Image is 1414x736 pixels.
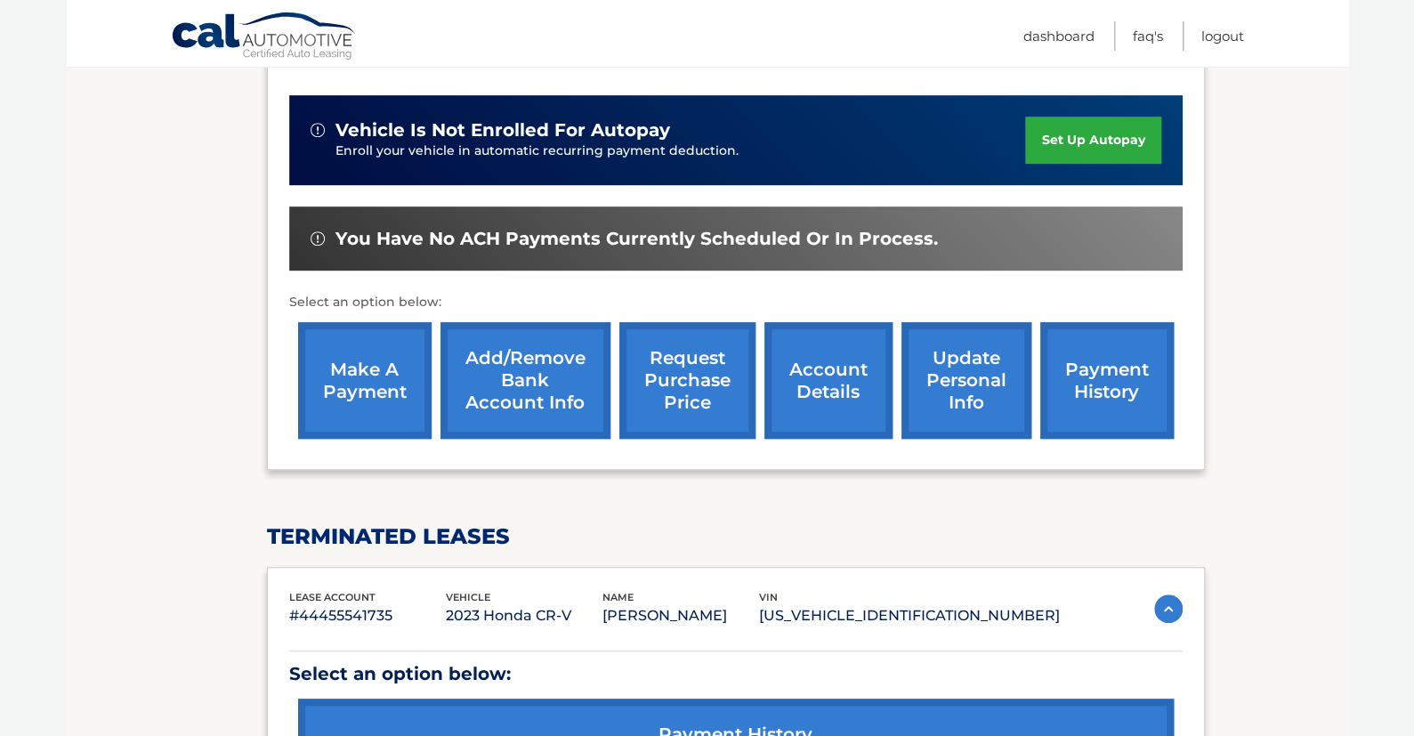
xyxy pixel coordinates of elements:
[267,523,1205,550] h2: terminated leases
[289,603,446,628] p: #44455541735
[311,231,325,246] img: alert-white.svg
[335,119,670,142] span: vehicle is not enrolled for autopay
[335,228,938,250] span: You have no ACH payments currently scheduled or in process.
[171,12,358,63] a: Cal Automotive
[1133,21,1163,51] a: FAQ's
[289,659,1183,690] p: Select an option below:
[446,591,490,603] span: vehicle
[1201,21,1244,51] a: Logout
[1025,117,1160,164] a: set up autopay
[446,603,602,628] p: 2023 Honda CR-V
[759,591,778,603] span: vin
[1154,594,1183,623] img: accordion-active.svg
[311,123,325,137] img: alert-white.svg
[289,591,376,603] span: lease account
[759,603,1060,628] p: [US_VEHICLE_IDENTIFICATION_NUMBER]
[289,292,1183,313] p: Select an option below:
[298,322,432,439] a: make a payment
[764,322,893,439] a: account details
[901,322,1031,439] a: update personal info
[602,591,634,603] span: name
[440,322,610,439] a: Add/Remove bank account info
[1023,21,1095,51] a: Dashboard
[335,142,1026,161] p: Enroll your vehicle in automatic recurring payment deduction.
[1040,322,1174,439] a: payment history
[619,322,755,439] a: request purchase price
[602,603,759,628] p: [PERSON_NAME]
